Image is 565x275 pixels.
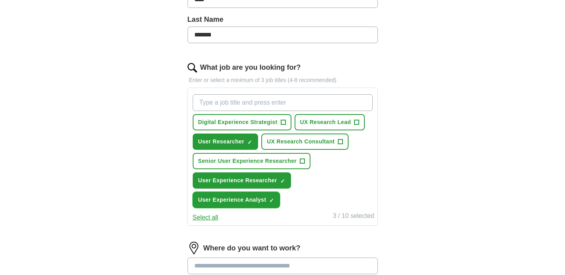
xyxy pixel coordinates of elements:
p: Enter or select a minimum of 3 job titles (4-8 recommended) [188,76,378,84]
span: Senior User Experience Researcher [198,157,297,165]
label: Where do you want to work? [203,243,301,254]
span: ✓ [247,139,252,145]
span: Digital Experience Strategist [198,118,278,126]
button: UX Research Lead [295,114,365,130]
button: Senior User Experience Researcher [193,153,311,169]
span: ✓ [269,197,274,204]
label: Last Name [188,14,378,25]
button: User Experience Researcher✓ [193,172,291,189]
label: What job are you looking for? [200,62,301,73]
img: location.png [188,242,200,254]
button: Select all [193,213,218,222]
span: User Researcher [198,137,245,146]
input: Type a job title and press enter [193,94,373,111]
button: User Researcher✓ [193,134,259,150]
span: ✓ [280,178,285,184]
img: search.png [188,63,197,73]
span: UX Research Lead [300,118,351,126]
span: User Experience Analyst [198,196,266,204]
button: UX Research Consultant [261,134,349,150]
button: User Experience Analyst✓ [193,192,280,208]
span: UX Research Consultant [267,137,335,146]
span: User Experience Researcher [198,176,277,185]
div: 3 / 10 selected [333,211,374,222]
button: Digital Experience Strategist [193,114,291,130]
